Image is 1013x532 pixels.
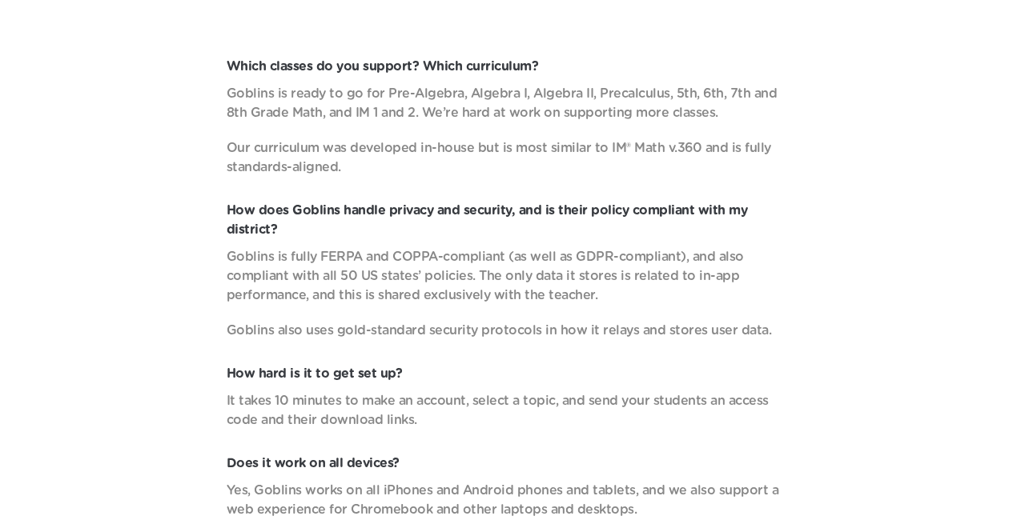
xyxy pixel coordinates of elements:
p: How hard is it to get set up? [227,364,787,383]
p: Which classes do you support? Which curriculum? [227,57,787,76]
p: It takes 10 minutes to make an account, select a topic, and send your students an access code and... [227,391,787,430]
p: How does Goblins handle privacy and security, and is their policy compliant with my district? [227,201,787,239]
p: Goblins also uses gold-standard security protocols in how it relays and stores user data. [227,321,787,340]
p: Yes, Goblins works on all iPhones and Android phones and tablets, and we also support a web exper... [227,481,787,519]
p: Does it work on all devices? [227,454,787,473]
p: Goblins is ready to go for Pre-Algebra, Algebra I, Algebra II, Precalculus, 5th, 6th, 7th and 8th... [227,84,787,122]
p: Our curriculum was developed in-house but is most similar to IM® Math v.360 and is fully standard... [227,138,787,177]
p: Goblins is fully FERPA and COPPA-compliant (as well as GDPR-compliant), and also compliant with a... [227,247,787,305]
